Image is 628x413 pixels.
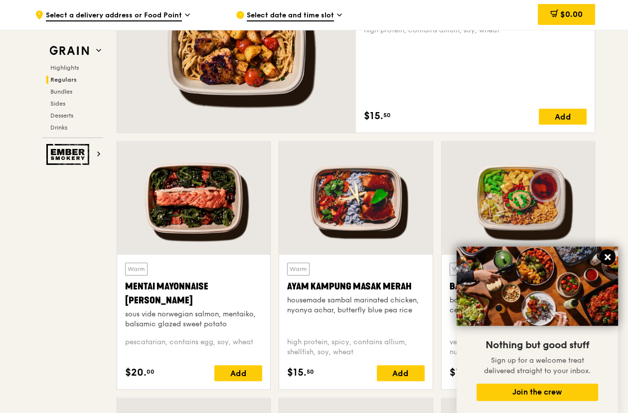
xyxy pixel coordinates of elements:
div: Basil Thunder Tea Rice [450,279,587,293]
span: Select a delivery address or Food Point [46,10,182,21]
button: Close [600,249,616,265]
span: 00 [147,368,155,376]
span: Highlights [50,64,79,71]
div: pescatarian, contains egg, soy, wheat [125,337,262,357]
div: Add [539,109,587,125]
div: Warm [125,263,148,275]
div: Warm [287,263,310,275]
span: Regulars [50,76,77,83]
div: housemade sambal marinated chicken, nyonya achar, butterfly blue pea rice [287,295,424,315]
div: vegetarian, contains allium, barley, egg, nuts, soy, wheat [450,337,587,357]
span: $20. [125,365,147,380]
span: $14. [450,365,470,380]
img: Grain web logo [46,42,92,60]
button: Join the crew [476,384,598,401]
div: high protein, contains allium, soy, wheat [364,25,587,35]
div: Mentai Mayonnaise [PERSON_NAME] [125,279,262,307]
span: $15. [287,365,307,380]
span: Sign up for a welcome treat delivered straight to your inbox. [484,356,591,375]
div: Add [377,365,425,381]
span: Select date and time slot [247,10,334,21]
span: Drinks [50,124,67,131]
div: high protein, spicy, contains allium, shellfish, soy, wheat [287,337,424,357]
span: 50 [307,368,314,376]
span: 50 [383,111,391,119]
img: Ember Smokery web logo [46,144,92,165]
img: DSC07876-Edit02-Large.jpeg [457,247,618,326]
span: Bundles [50,88,72,95]
div: sous vide norwegian salmon, mentaiko, balsamic glazed sweet potato [125,309,262,329]
span: Nothing but good stuff [485,339,589,351]
span: Desserts [50,112,73,119]
div: Add [214,365,262,381]
span: $0.00 [560,9,583,19]
div: basil scented multigrain rice, braised celery mushroom cabbage, hanjuku egg [450,295,587,315]
span: Sides [50,100,65,107]
div: Ayam Kampung Masak Merah [287,279,424,293]
div: Warm [450,263,472,275]
span: $15. [364,109,383,124]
